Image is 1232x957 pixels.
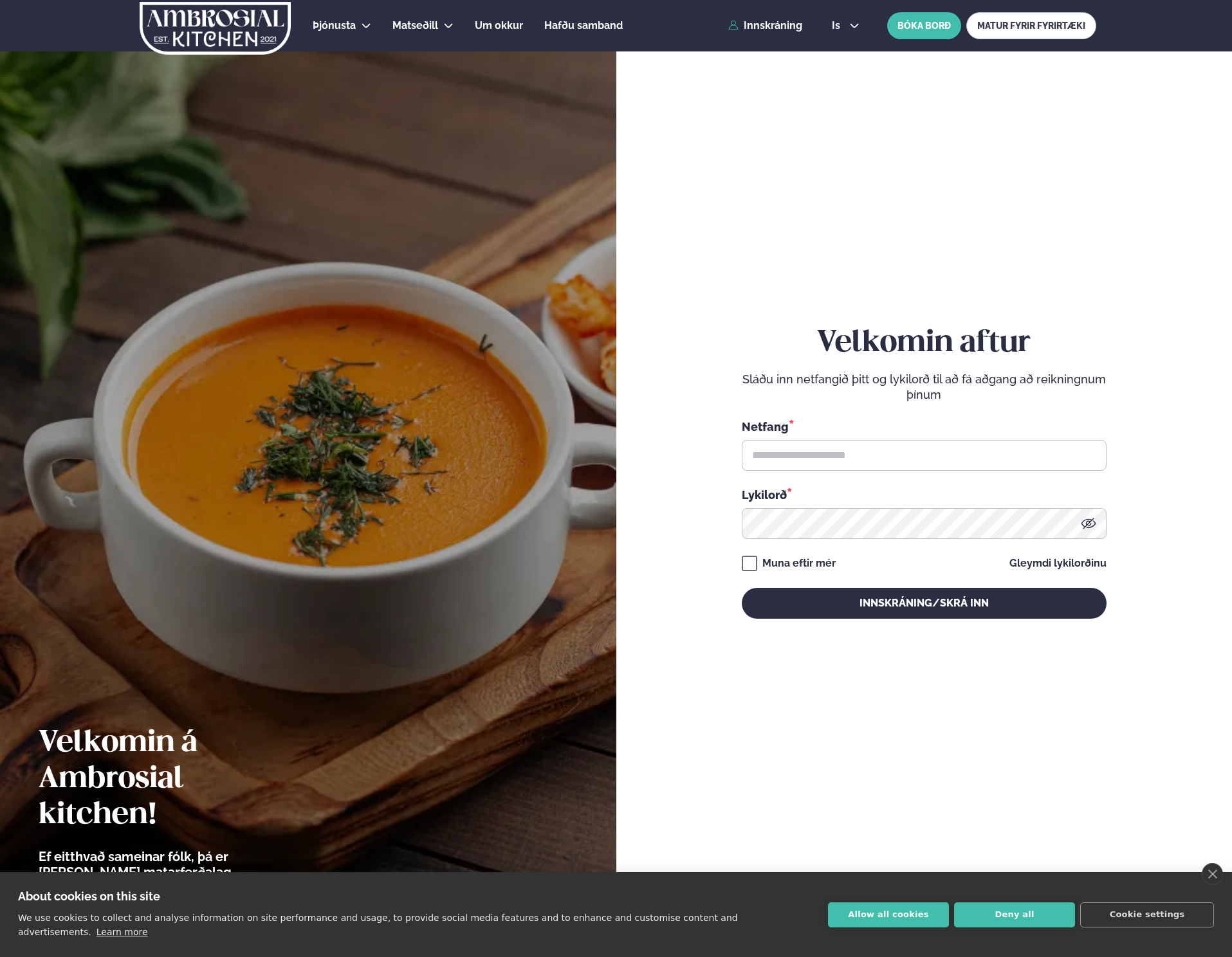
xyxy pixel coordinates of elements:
[742,588,1107,619] button: Innskráning/Skrá inn
[742,372,1107,403] p: Sláðu inn netfangið þitt og lykilorð til að fá aðgang að reikningnum þínum
[475,18,523,33] a: Um okkur
[97,927,148,937] a: Learn more
[39,725,306,834] h2: Velkomin á Ambrosial kitchen!
[742,418,1107,435] div: Netfang
[832,21,844,31] span: is
[728,20,802,32] a: Innskráning
[39,849,306,880] p: Ef eitthvað sameinar fólk, þá er [PERSON_NAME] matarferðalag.
[544,18,623,33] a: Hafðu samband
[475,19,523,32] span: Um okkur
[138,2,292,55] img: logo
[313,18,356,33] a: Þjónusta
[887,12,961,39] button: BÓKA BORÐ
[822,21,870,31] button: is
[313,19,356,32] span: Þjónusta
[18,889,160,903] strong: About cookies on this site
[392,18,438,33] a: Matseðill
[1202,863,1223,885] a: close
[828,902,949,927] button: Allow all cookies
[966,12,1096,39] a: MATUR FYRIR FYRIRTÆKI
[1080,902,1214,927] button: Cookie settings
[544,19,623,32] span: Hafðu samband
[742,325,1107,361] h2: Velkomin aftur
[18,913,738,937] p: We use cookies to collect and analyse information on site performance and usage, to provide socia...
[1009,558,1107,569] a: Gleymdi lykilorðinu
[742,486,1107,503] div: Lykilorð
[954,902,1075,927] button: Deny all
[392,19,438,32] span: Matseðill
